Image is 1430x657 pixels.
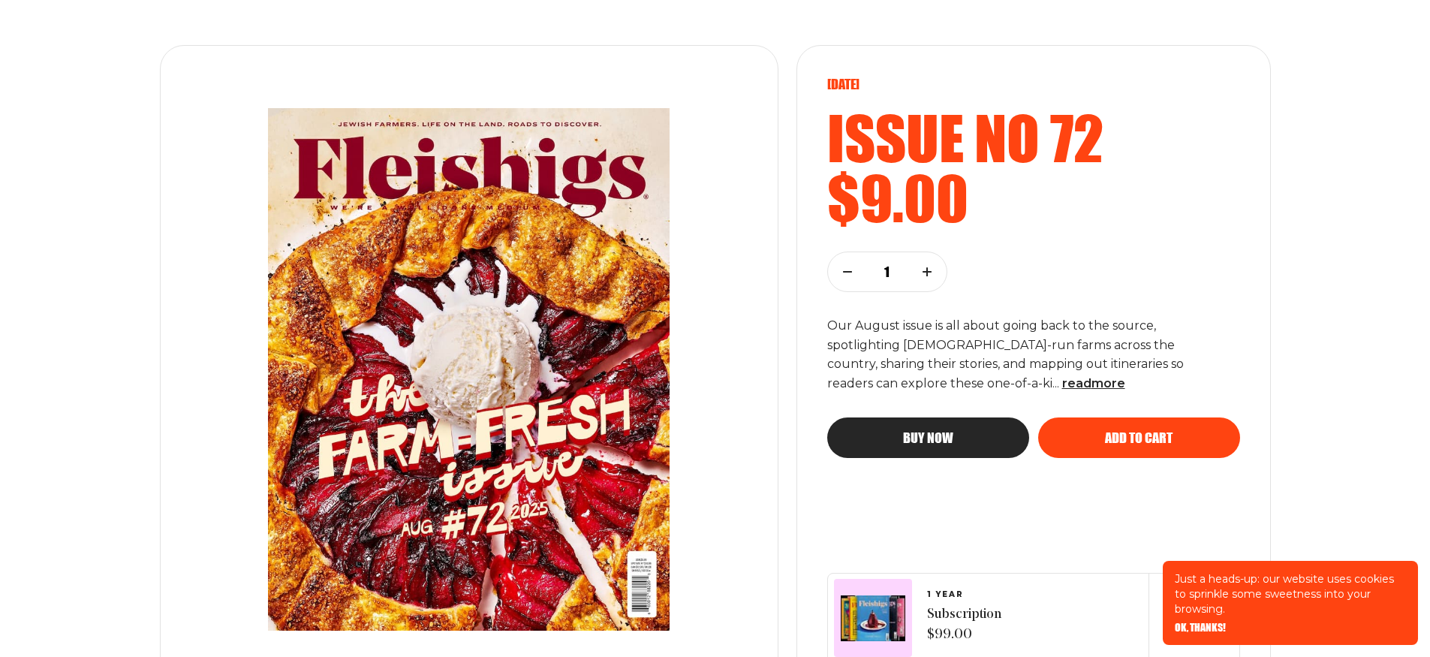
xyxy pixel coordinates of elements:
button: Buy now [827,417,1029,458]
h2: $9.00 [827,167,1240,228]
span: read more [1062,376,1125,390]
span: Subscription $99.00 [927,605,1001,646]
p: 1 [878,264,897,280]
p: [DATE] [827,76,1240,92]
p: Our August issue is all about going back to the source, spotlighting [DEMOGRAPHIC_DATA]-run farms... [827,316,1215,394]
span: 1 YEAR [927,590,1001,599]
a: 1 YEARSubscription $99.00 [927,590,1001,646]
p: Just a heads-up: our website uses cookies to sprinkle some sweetness into your browsing. [1175,571,1406,616]
h2: Issue no 72 [827,107,1240,167]
span: Buy now [903,431,953,445]
img: Magazines image [841,595,905,641]
button: OK, THANKS! [1175,622,1226,633]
